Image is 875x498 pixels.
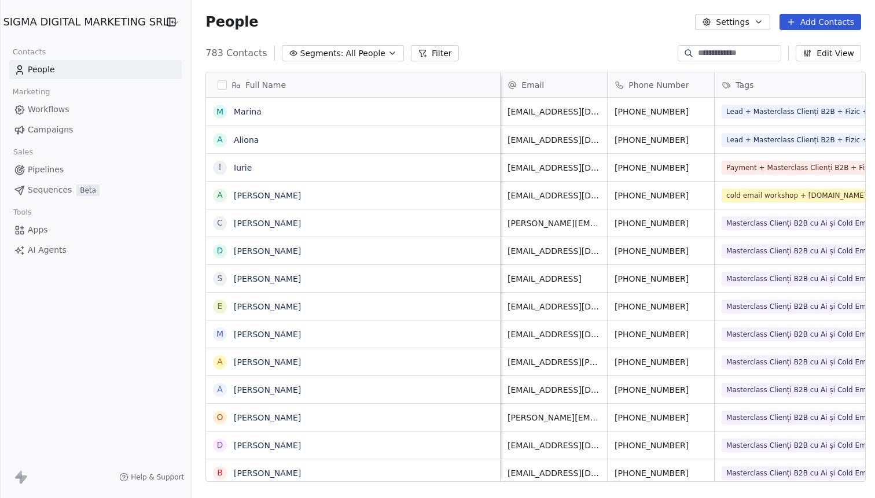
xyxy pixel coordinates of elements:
span: Email [521,79,544,91]
span: [PHONE_NUMBER] [615,467,707,479]
button: Filter [411,45,459,61]
span: 783 Contacts [205,46,267,60]
div: S [218,272,223,285]
a: [PERSON_NAME] [234,413,301,422]
span: [EMAIL_ADDRESS][DOMAIN_NAME] [508,190,600,201]
button: Settings [695,14,770,30]
span: [PHONE_NUMBER] [615,217,707,229]
div: C [217,217,223,229]
a: Workflows [9,100,182,119]
span: [PHONE_NUMBER] [615,106,707,117]
span: Apps [28,224,48,236]
span: [PHONE_NUMBER] [615,356,707,368]
span: [PHONE_NUMBER] [615,384,707,396]
span: cold email workshop + [DOMAIN_NAME] [722,189,871,202]
span: [PHONE_NUMBER] [615,162,707,174]
a: [PERSON_NAME] [234,302,301,311]
span: [EMAIL_ADDRESS][DOMAIN_NAME] [508,245,600,257]
div: Full Name [206,72,500,97]
div: O [217,411,223,423]
a: [PERSON_NAME] [234,357,301,367]
span: People [28,64,55,76]
div: A [218,189,223,201]
span: [EMAIL_ADDRESS][PERSON_NAME][PERSON_NAME][DOMAIN_NAME] [508,356,600,368]
span: [PERSON_NAME][EMAIL_ADDRESS][DOMAIN_NAME] [508,217,600,229]
a: AI Agents [9,241,182,260]
span: All People [346,47,385,60]
span: [PHONE_NUMBER] [615,440,707,451]
span: [EMAIL_ADDRESS][DOMAIN_NAME] [508,106,600,117]
div: D [217,245,223,257]
a: [PERSON_NAME] [234,274,301,283]
div: B [218,467,223,479]
div: A [218,356,223,368]
span: Help & Support [131,473,184,482]
span: Sales [8,143,38,161]
button: SIGMA DIGITAL MARKETING SRL [14,12,152,32]
a: Help & Support [119,473,184,482]
a: Apps [9,220,182,239]
a: Aliona [234,135,259,145]
a: [PERSON_NAME] [234,469,301,478]
span: [PHONE_NUMBER] [615,329,707,340]
a: [PERSON_NAME] [234,246,301,256]
span: [PERSON_NAME][EMAIL_ADDRESS][DOMAIN_NAME] [508,412,600,423]
span: [PHONE_NUMBER] [615,134,707,146]
iframe: Intercom live chat [836,459,863,486]
div: A [218,383,223,396]
a: People [9,60,182,79]
a: SequencesBeta [9,180,182,200]
a: [PERSON_NAME] [234,385,301,394]
span: Full Name [245,79,286,91]
a: [PERSON_NAME] [234,219,301,228]
span: Contacts [8,43,51,61]
span: [PHONE_NUMBER] [615,245,707,257]
div: I [219,161,221,174]
div: M [216,106,223,118]
span: Campaigns [28,124,73,136]
span: People [205,13,258,31]
span: Phone Number [628,79,689,91]
a: Pipelines [9,160,182,179]
div: E [218,300,223,312]
span: [EMAIL_ADDRESS][DOMAIN_NAME] [508,440,600,451]
span: [EMAIL_ADDRESS][DOMAIN_NAME] [508,467,600,479]
div: grid [206,98,501,482]
div: Phone Number [608,72,714,97]
span: Workflows [28,104,69,116]
button: Edit View [796,45,861,61]
span: [PHONE_NUMBER] [615,301,707,312]
a: [PERSON_NAME] [234,330,301,339]
div: Email [501,72,607,97]
span: Segments: [300,47,344,60]
span: Marketing [8,83,55,101]
span: Sequences [28,184,72,196]
span: Beta [76,185,100,196]
span: [EMAIL_ADDRESS] [508,273,600,285]
span: [EMAIL_ADDRESS][DOMAIN_NAME] [508,329,600,340]
span: Tools [8,204,36,221]
span: [PHONE_NUMBER] [615,190,707,201]
span: [PHONE_NUMBER] [615,412,707,423]
button: Add Contacts [780,14,861,30]
a: [PERSON_NAME] [234,191,301,200]
span: Tags [736,79,753,91]
a: Campaigns [9,120,182,139]
a: Marina [234,107,262,116]
span: Pipelines [28,164,64,176]
span: [EMAIL_ADDRESS][DOMAIN_NAME] [508,134,600,146]
span: [PHONE_NUMBER] [615,273,707,285]
span: [EMAIL_ADDRESS][DOMAIN_NAME] [508,384,600,396]
span: SIGMA DIGITAL MARKETING SRL [3,14,168,29]
a: [PERSON_NAME] [234,441,301,450]
span: [EMAIL_ADDRESS][DOMAIN_NAME] [508,162,600,174]
div: A [218,134,223,146]
div: M [216,328,223,340]
div: D [217,439,223,451]
a: Iurie [234,163,252,172]
span: [EMAIL_ADDRESS][DOMAIN_NAME] [508,301,600,312]
span: AI Agents [28,244,67,256]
